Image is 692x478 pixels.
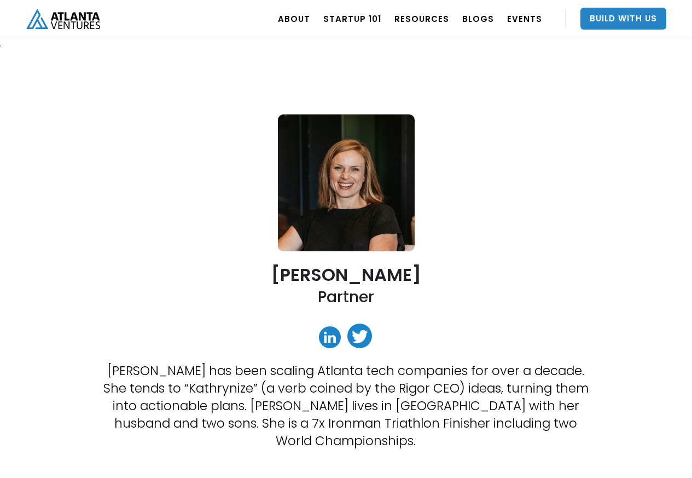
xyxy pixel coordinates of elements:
[278,3,310,34] a: ABOUT
[507,3,542,34] a: EVENTS
[394,3,449,34] a: RESOURCES
[318,287,374,307] h2: Partner
[462,3,494,34] a: BLOGS
[271,265,421,284] h2: [PERSON_NAME]
[98,362,594,450] p: [PERSON_NAME] has been scaling Atlanta tech companies for over a decade. She tends to “Kathrynize...
[323,3,381,34] a: Startup 101
[580,8,666,30] a: Build With Us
